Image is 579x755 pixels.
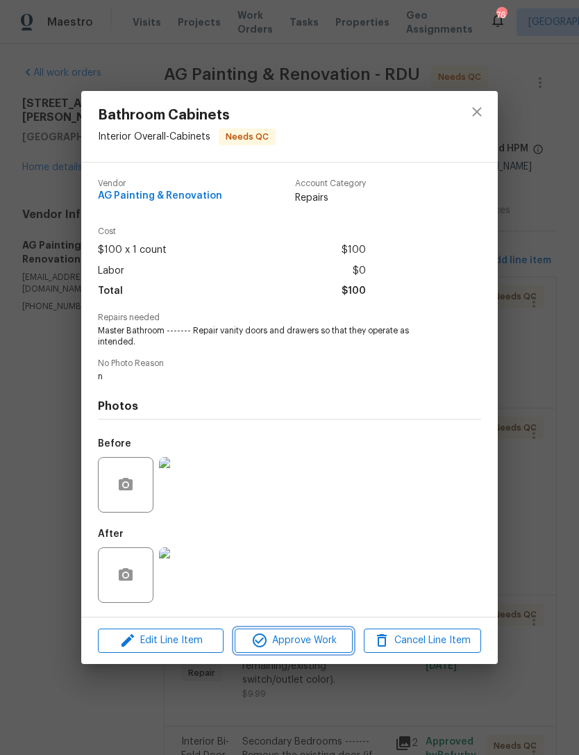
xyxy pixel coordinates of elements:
button: Cancel Line Item [364,629,481,653]
span: Cost [98,227,366,236]
button: Edit Line Item [98,629,224,653]
span: Vendor [98,179,222,188]
span: Needs QC [220,130,274,144]
button: close [460,95,494,128]
span: AG Painting & Renovation [98,191,222,201]
span: Master Bathroom ------- Repair vanity doors and drawers so that they operate as intended. [98,325,443,349]
span: Total [98,281,123,301]
h5: Before [98,439,131,449]
span: n [98,371,443,383]
span: Cancel Line Item [368,632,477,649]
div: 76 [496,8,506,22]
span: Interior Overall - Cabinets [98,132,210,142]
span: No Photo Reason [98,359,481,368]
span: Bathroom Cabinets [98,108,276,123]
span: $0 [353,261,366,281]
span: Account Category [295,179,366,188]
span: Edit Line Item [102,632,219,649]
span: Repairs [295,191,366,205]
span: Labor [98,261,124,281]
button: Approve Work [235,629,352,653]
span: $100 [342,281,366,301]
span: Approve Work [239,632,348,649]
h5: After [98,529,124,539]
h4: Photos [98,399,481,413]
span: Repairs needed [98,313,481,322]
span: $100 x 1 count [98,240,167,260]
span: $100 [342,240,366,260]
